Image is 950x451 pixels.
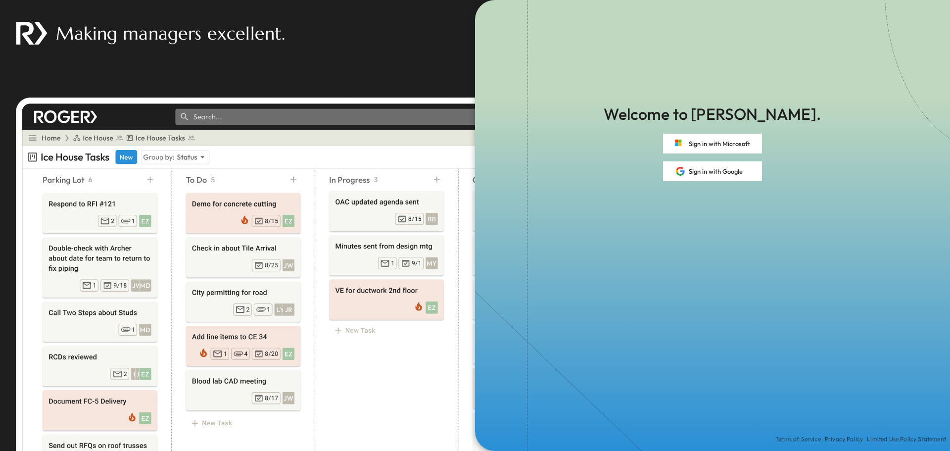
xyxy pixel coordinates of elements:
[56,21,285,46] p: Making managers excellent.
[867,435,946,443] a: Limited Use Policy Statement
[825,435,863,443] a: Privacy Policy
[663,134,762,153] button: Sign in with Microsoft
[604,103,821,126] p: Welcome to [PERSON_NAME].
[663,161,762,181] button: Sign in with Google
[775,435,821,443] a: Terms of Service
